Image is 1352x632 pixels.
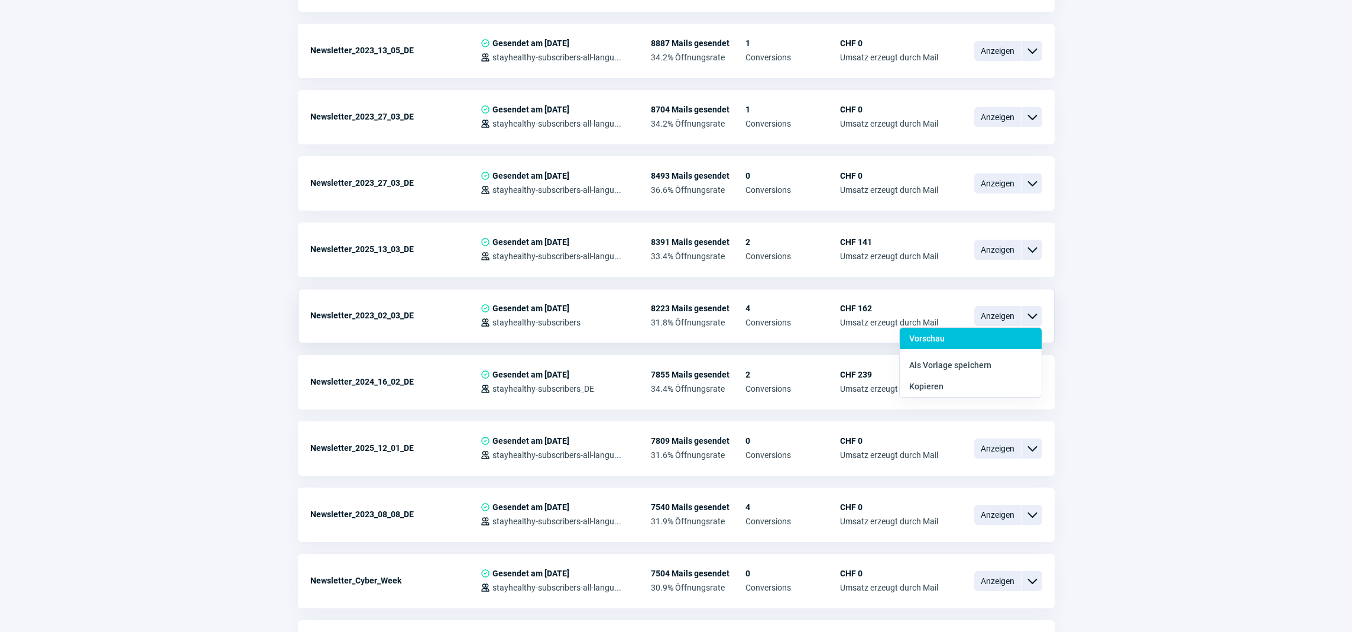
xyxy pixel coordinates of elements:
span: CHF 0 [840,38,938,48]
span: Anzeigen [974,240,1022,260]
div: Newsletter_2023_27_03_DE [310,105,481,128]
span: stayhealthy-subscribers-all-langu... [492,119,621,128]
span: 8493 Mails gesendet [651,171,745,180]
span: Anzeigen [974,107,1022,127]
span: 2 [745,237,840,247]
span: Anzeigen [974,438,1022,459]
div: Newsletter_Cyber_Week [310,569,481,592]
div: Newsletter_2023_02_03_DE [310,304,481,327]
span: Gesendet am [DATE] [492,237,569,247]
div: Newsletter_2023_13_05_DE [310,38,481,62]
span: CHF 0 [840,105,938,114]
span: 8223 Mails gesendet [651,304,745,313]
span: stayhealthy-subscribers-all-langu... [492,450,621,460]
span: Als Vorlage speichern [909,360,991,370]
span: CHF 0 [840,502,938,512]
span: Umsatz erzeugt durch Mail [840,384,938,394]
span: Anzeigen [974,306,1022,326]
span: Conversions [745,318,840,327]
span: 7809 Mails gesendet [651,436,745,446]
span: Gesendet am [DATE] [492,502,569,512]
span: Gesendet am [DATE] [492,370,569,379]
span: 31.6% Öffnungsrate [651,450,745,460]
span: Conversions [745,384,840,394]
span: Conversions [745,251,840,261]
span: Umsatz erzeugt durch Mail [840,251,938,261]
span: 33.4% Öffnungsrate [651,251,745,261]
span: Umsatz erzeugt durch Mail [840,185,938,195]
span: stayhealthy-subscribers-all-langu... [492,251,621,261]
span: Gesendet am [DATE] [492,38,569,48]
span: Gesendet am [DATE] [492,304,569,313]
div: Newsletter_2023_27_03_DE [310,171,481,195]
span: Anzeigen [974,41,1022,61]
span: Umsatz erzeugt durch Mail [840,53,938,62]
span: Kopieren [909,382,944,391]
span: CHF 239 [840,370,938,379]
div: Newsletter_2025_13_03_DE [310,237,481,261]
span: 34.4% Öffnungsrate [651,384,745,394]
span: Conversions [745,53,840,62]
div: Newsletter_2025_12_01_DE [310,436,481,460]
span: CHF 0 [840,569,938,578]
div: Newsletter_2023_08_08_DE [310,502,481,526]
span: Gesendet am [DATE] [492,105,569,114]
span: 36.6% Öffnungsrate [651,185,745,195]
span: Conversions [745,450,840,460]
span: Umsatz erzeugt durch Mail [840,318,938,327]
span: Conversions [745,185,840,195]
span: CHF 0 [840,171,938,180]
span: Umsatz erzeugt durch Mail [840,119,938,128]
span: stayhealthy-subscribers-all-langu... [492,517,621,526]
span: Conversions [745,583,840,592]
span: Vorschau [909,334,945,343]
span: 34.2% Öffnungsrate [651,119,745,128]
span: CHF 162 [840,304,938,313]
span: 30.9% Öffnungsrate [651,583,745,592]
span: Gesendet am [DATE] [492,436,569,446]
span: Anzeigen [974,571,1022,591]
span: 0 [745,569,840,578]
span: Gesendet am [DATE] [492,171,569,180]
span: 7504 Mails gesendet [651,569,745,578]
span: 2 [745,370,840,379]
span: stayhealthy-subscribers-all-langu... [492,583,621,592]
span: 0 [745,171,840,180]
span: 31.9% Öffnungsrate [651,517,745,526]
span: 1 [745,105,840,114]
span: 8887 Mails gesendet [651,38,745,48]
span: 4 [745,304,840,313]
span: CHF 0 [840,436,938,446]
span: 4 [745,502,840,512]
span: 7855 Mails gesendet [651,370,745,379]
span: Umsatz erzeugt durch Mail [840,517,938,526]
span: stayhealthy-subscribers [492,318,581,327]
span: Umsatz erzeugt durch Mail [840,450,938,460]
span: Anzeigen [974,505,1022,525]
span: 8704 Mails gesendet [651,105,745,114]
span: stayhealthy-subscribers-all-langu... [492,53,621,62]
span: CHF 141 [840,237,938,247]
span: 0 [745,436,840,446]
span: 1 [745,38,840,48]
span: 7540 Mails gesendet [651,502,745,512]
span: stayhealthy-subscribers-all-langu... [492,185,621,195]
span: stayhealthy-subscribers_DE [492,384,594,394]
span: 34.2% Öffnungsrate [651,53,745,62]
div: Newsletter_2024_16_02_DE [310,370,481,394]
span: Gesendet am [DATE] [492,569,569,578]
span: 8391 Mails gesendet [651,237,745,247]
span: 31.8% Öffnungsrate [651,318,745,327]
span: Umsatz erzeugt durch Mail [840,583,938,592]
span: Anzeigen [974,173,1022,194]
span: Conversions [745,119,840,128]
span: Conversions [745,517,840,526]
